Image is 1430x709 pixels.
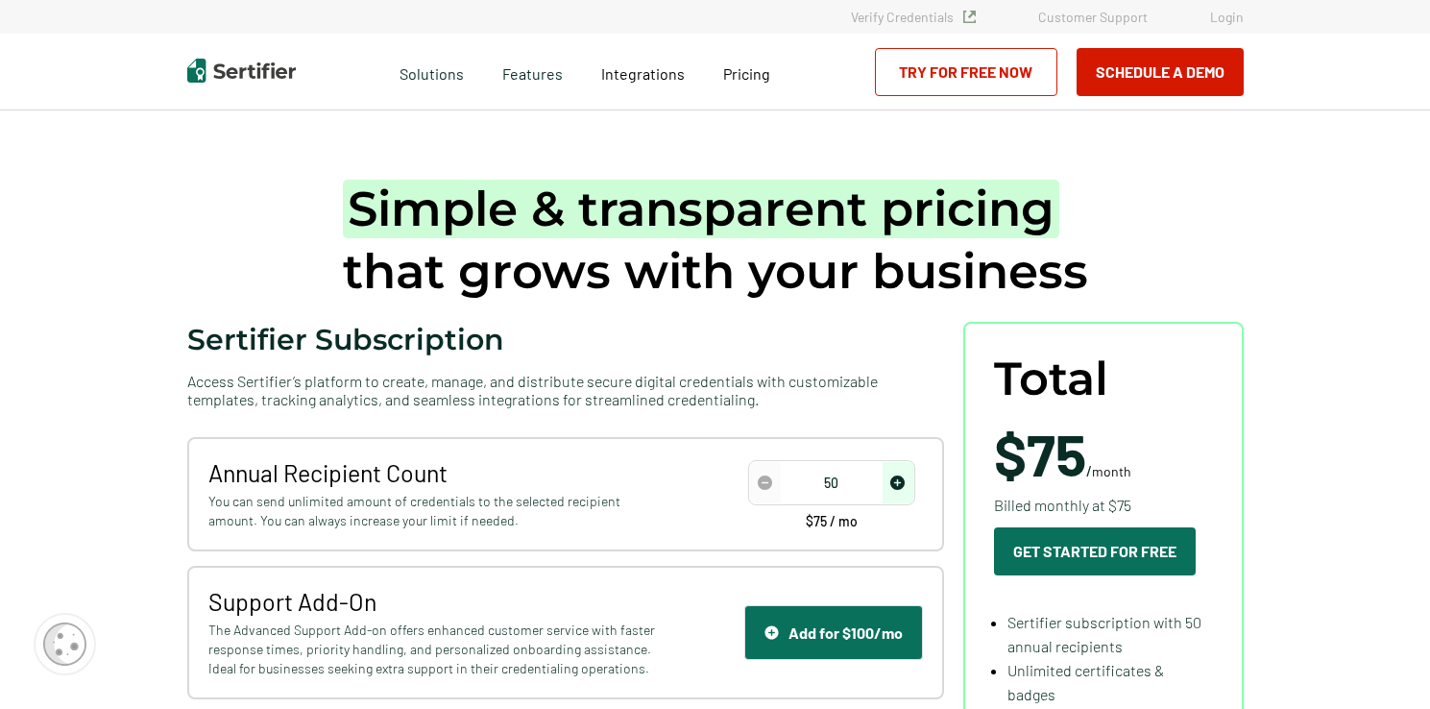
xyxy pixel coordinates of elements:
[994,425,1131,482] span: /
[994,353,1108,405] span: Total
[723,64,770,83] span: Pricing
[1077,48,1244,96] button: Schedule a Demo
[758,476,772,490] img: Decrease Icon
[764,623,903,642] div: Add for $100/mo
[723,60,770,84] a: Pricing
[601,64,685,83] span: Integrations
[994,419,1086,488] span: $75
[1092,463,1131,479] span: month
[744,605,923,660] button: Support IconAdd for $100/mo
[1210,9,1244,25] a: Login
[400,60,464,84] span: Solutions
[890,476,905,490] img: Increase Icon
[1038,9,1148,25] a: Customer Support
[764,625,779,640] img: Support Icon
[208,458,661,487] span: Annual Recipient Count
[883,462,913,503] span: increase number
[208,621,661,678] span: The Advanced Support Add-on offers enhanced customer service with faster response times, priority...
[502,60,563,84] span: Features
[851,9,976,25] a: Verify Credentials
[343,180,1059,238] span: Simple & transparent pricing
[1334,617,1430,709] iframe: Chat Widget
[994,493,1131,517] span: Billed monthly at $75
[963,11,976,23] img: Verified
[1007,613,1201,655] span: Sertifier subscription with 50 annual recipients
[750,462,781,503] span: decrease number
[208,587,661,616] span: Support Add-On
[343,178,1088,303] h1: that grows with your business
[875,48,1057,96] a: Try for Free Now
[187,372,944,408] span: Access Sertifier’s platform to create, manage, and distribute secure digital credentials with cus...
[601,60,685,84] a: Integrations
[806,515,858,528] span: $75 / mo
[187,322,504,357] span: Sertifier Subscription
[994,527,1196,575] button: Get Started For Free
[208,492,661,530] span: You can send unlimited amount of credentials to the selected recipient amount. You can always inc...
[1007,661,1164,703] span: Unlimited certificates & badges
[187,59,296,83] img: Sertifier | Digital Credentialing Platform
[43,623,86,666] img: Cookie Popup Icon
